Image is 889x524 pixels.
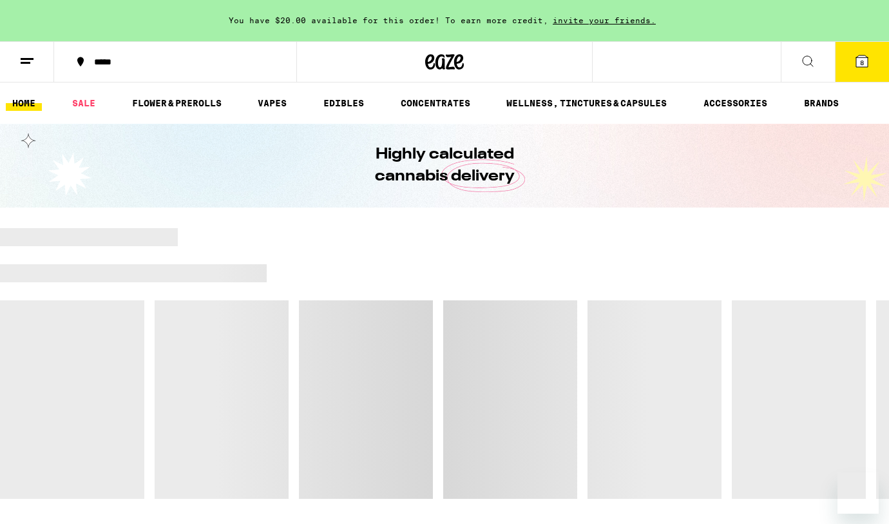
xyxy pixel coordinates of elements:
span: You have $20.00 available for this order! To earn more credit, [229,16,548,24]
h1: Highly calculated cannabis delivery [338,144,551,188]
a: WELLNESS, TINCTURES & CAPSULES [500,95,673,111]
span: invite your friends. [548,16,660,24]
a: VAPES [251,95,293,111]
a: SALE [66,95,102,111]
a: ACCESSORIES [697,95,774,111]
span: 8 [860,59,864,66]
a: FLOWER & PREROLLS [126,95,228,111]
a: EDIBLES [317,95,370,111]
a: CONCENTRATES [394,95,477,111]
button: 8 [835,42,889,82]
a: BRANDS [798,95,845,111]
iframe: Button to launch messaging window [837,472,879,514]
a: HOME [6,95,42,111]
